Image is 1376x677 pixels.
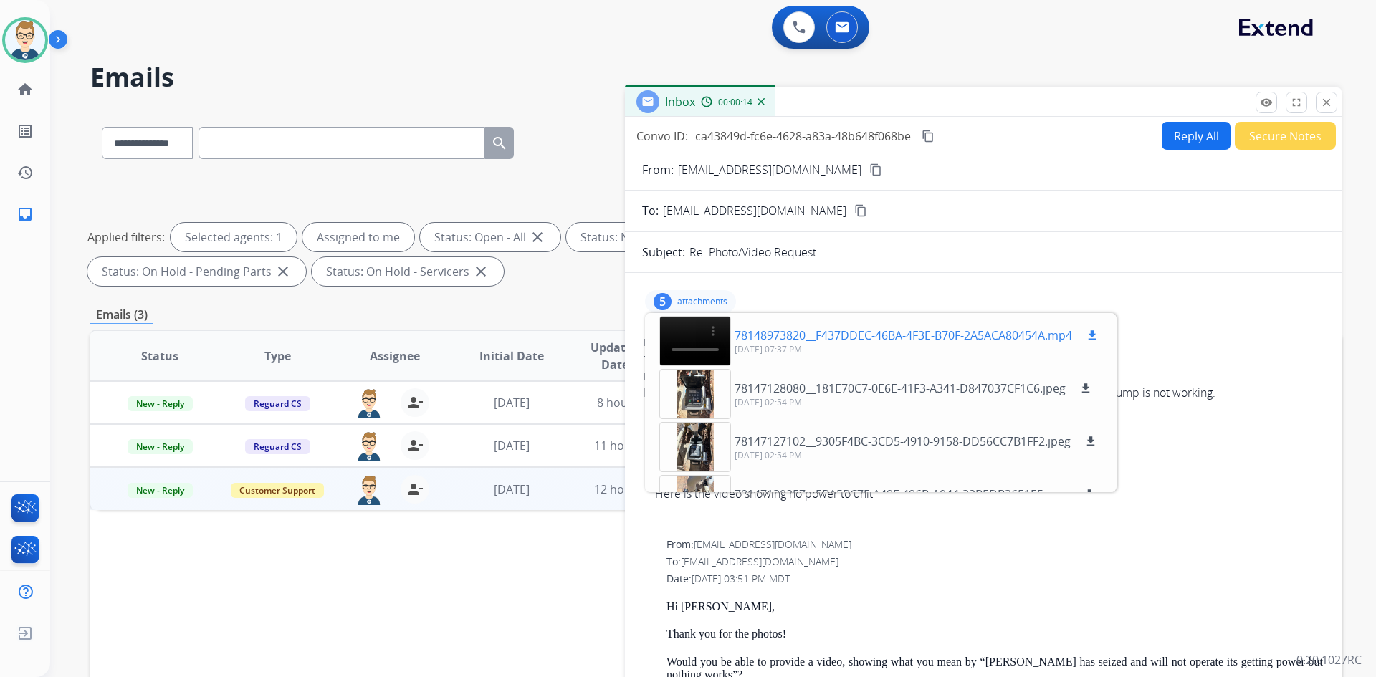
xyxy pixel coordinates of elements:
[87,257,306,286] div: Status: On Hold - Pending Parts
[90,63,1342,92] h2: Emails
[16,123,34,140] mat-icon: list_alt
[654,293,672,310] div: 5
[666,628,1323,640] p: Thank you for the photos!
[87,229,165,246] p: Applied filters:
[302,223,414,251] div: Assigned to me
[90,306,153,324] p: Emails (3)
[1235,122,1336,150] button: Secure Notes
[666,600,1323,613] p: Hi [PERSON_NAME],
[128,396,193,411] span: New - Reply
[735,397,1094,408] p: [DATE] 02:54 PM
[472,263,489,280] mat-icon: close
[655,485,1323,502] div: Here is the video showing no power to unit
[644,352,1323,367] div: To:
[16,206,34,223] mat-icon: inbox
[171,223,297,251] div: Selected agents: 1
[406,437,424,454] mat-icon: person_remove
[1296,651,1362,668] p: 0.20.1027RC
[735,486,1069,503] p: 78147130257__EBA5BC7F-A49F-496B-A044-32B5DB3651E5.jpeg
[642,244,685,261] p: Subject:
[231,483,324,498] span: Customer Support
[1260,96,1273,109] mat-icon: remove_red_eye
[128,439,193,454] span: New - Reply
[370,347,420,365] span: Assignee
[1083,488,1096,501] mat-icon: download
[678,161,861,178] p: [EMAIL_ADDRESS][DOMAIN_NAME]
[718,97,752,108] span: 00:00:14
[644,370,1323,384] div: Date:
[735,450,1099,461] p: [DATE] 02:54 PM
[406,481,424,498] mat-icon: person_remove
[355,388,383,418] img: agent-avatar
[1084,435,1097,448] mat-icon: download
[689,244,816,261] p: Re: Photo/Video Request
[494,438,530,453] span: [DATE]
[1086,329,1099,342] mat-icon: download
[636,128,688,145] p: Convo ID:
[735,344,1101,355] p: [DATE] 07:37 PM
[681,554,838,568] span: [EMAIL_ADDRESS][DOMAIN_NAME]
[494,481,530,497] span: [DATE]
[491,135,508,152] mat-icon: search
[735,380,1066,397] p: 78147128080__181E70C7-0E6E-41F3-A341-D847037CF1C6.jpeg
[666,572,1323,586] div: Date:
[642,161,674,178] p: From:
[695,128,911,144] span: ca43849d-fc6e-4628-a83a-48b648f068be
[1079,382,1092,395] mat-icon: download
[479,347,544,365] span: Initial Date
[663,202,846,219] span: [EMAIL_ADDRESS][DOMAIN_NAME]
[141,347,178,365] span: Status
[594,438,665,453] span: 11 hours ago
[594,481,665,497] span: 12 hours ago
[665,94,695,110] span: Inbox
[644,384,1323,401] div: I just sent over the video. The pump is not engaging. Everything is on the power, etc. but the pu...
[16,164,34,181] mat-icon: history
[128,483,193,498] span: New - Reply
[694,537,851,551] span: [EMAIL_ADDRESS][DOMAIN_NAME]
[642,202,659,219] p: To:
[566,223,717,251] div: Status: New - Initial
[1320,96,1333,109] mat-icon: close
[406,394,424,411] mat-icon: person_remove
[245,396,310,411] span: Reguard CS
[245,439,310,454] span: Reguard CS
[666,554,1323,569] div: To:
[16,81,34,98] mat-icon: home
[274,263,292,280] mat-icon: close
[735,433,1071,450] p: 78147127102__9305F4BC-3CD5-4910-9158-DD56CC7B1FF2.jpeg
[420,223,560,251] div: Status: Open - All
[264,347,291,365] span: Type
[677,296,727,307] p: attachments
[1290,96,1303,109] mat-icon: fullscreen
[355,431,383,461] img: agent-avatar
[922,130,935,143] mat-icon: content_copy
[312,257,504,286] div: Status: On Hold - Servicers
[666,537,1323,552] div: From:
[854,204,867,217] mat-icon: content_copy
[597,395,661,410] span: 8 hours ago
[644,335,1323,350] div: From:
[583,339,648,373] span: Updated Date
[529,229,546,246] mat-icon: close
[869,163,882,176] mat-icon: content_copy
[355,475,383,505] img: agent-avatar
[5,20,45,60] img: avatar
[1162,122,1231,150] button: Reply All
[692,572,790,585] span: [DATE] 03:51 PM MDT
[735,327,1072,344] p: 78148973820__F437DDEC-46BA-4F3E-B70F-2A5ACA80454A.mp4
[494,395,530,410] span: [DATE]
